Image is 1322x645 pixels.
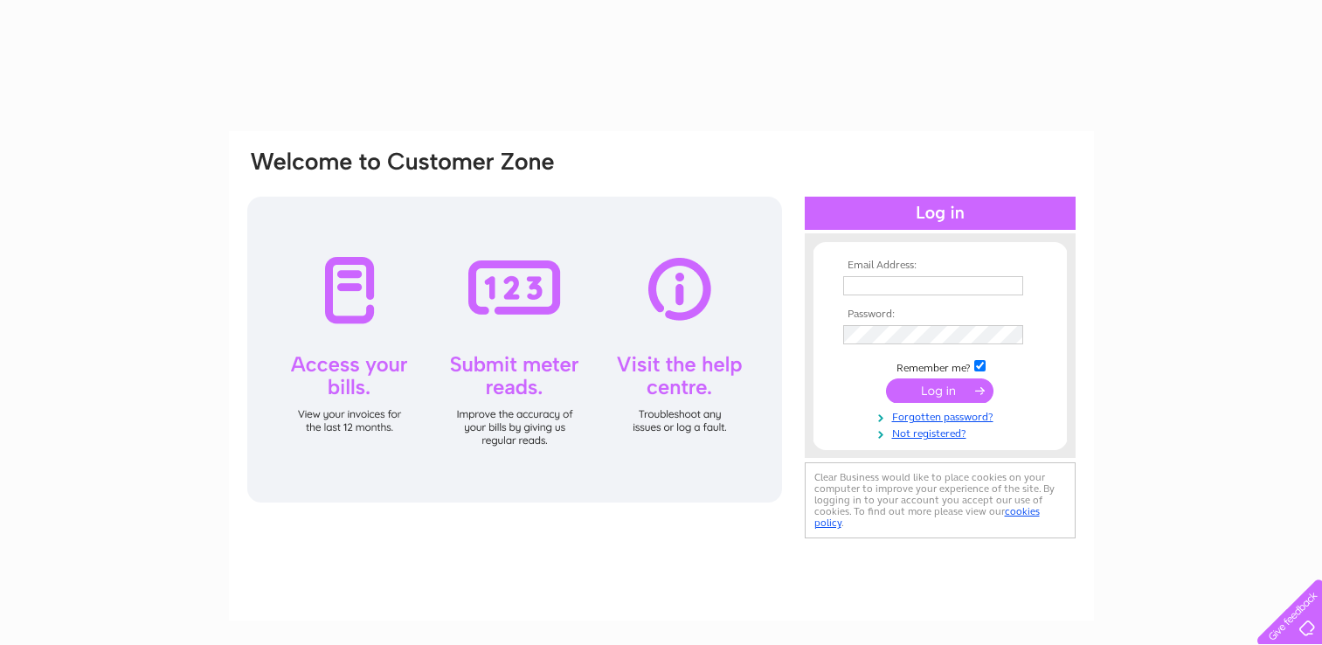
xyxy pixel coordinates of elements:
input: Submit [886,378,993,403]
a: cookies policy [814,505,1040,529]
a: Forgotten password? [843,407,1042,424]
th: Email Address: [839,260,1042,272]
th: Password: [839,309,1042,321]
div: Clear Business would like to place cookies on your computer to improve your experience of the sit... [805,462,1076,538]
td: Remember me? [839,357,1042,375]
a: Not registered? [843,424,1042,440]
